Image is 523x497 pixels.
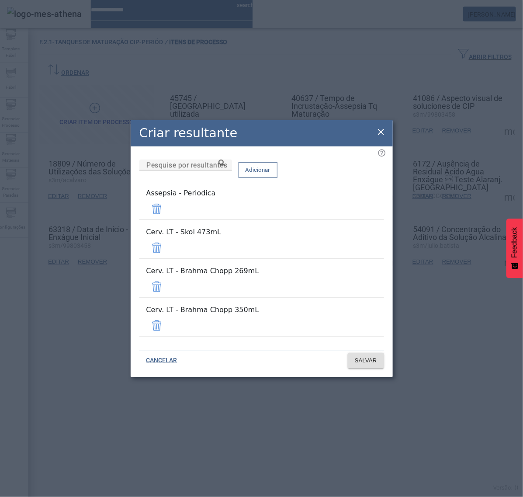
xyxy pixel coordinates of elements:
[139,353,184,368] button: CANCELAR
[506,219,523,278] button: Feedback - Mostrar pesquisa
[511,227,519,258] span: Feedback
[146,266,377,276] div: Cerv. LT - Brahma Chopp 269mL
[146,356,177,365] span: CANCELAR
[146,161,227,169] mat-label: Pesquise por resultantes
[355,356,377,365] span: SALVAR
[146,305,377,315] div: Cerv. LT - Brahma Chopp 350mL
[146,160,225,170] input: Number
[348,353,384,368] button: SALVAR
[239,162,277,178] button: Adicionar
[139,124,238,142] h2: Criar resultante
[146,188,377,198] div: Assepsia - Periodica
[246,166,270,174] span: Adicionar
[146,227,377,237] div: Cerv. LT - Skol 473mL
